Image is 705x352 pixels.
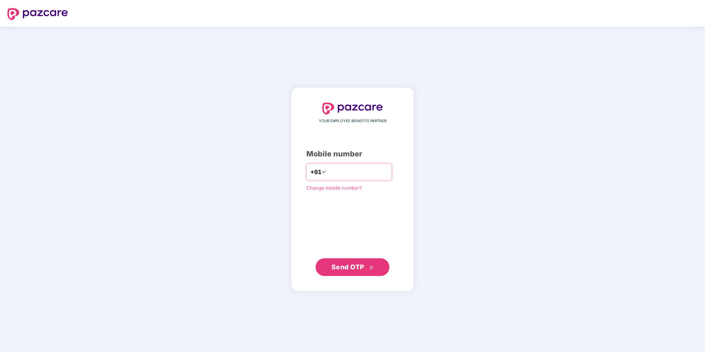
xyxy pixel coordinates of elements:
[321,170,326,174] span: down
[319,118,386,124] span: YOUR EMPLOYEE BENEFITS PARTNER
[310,168,321,177] span: +91
[331,263,364,271] span: Send OTP
[369,265,374,270] span: double-right
[322,103,383,114] img: logo
[7,8,68,20] img: logo
[316,258,389,276] button: Send OTPdouble-right
[306,148,399,160] div: Mobile number
[306,185,362,191] a: Change mobile number?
